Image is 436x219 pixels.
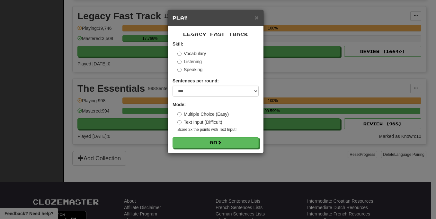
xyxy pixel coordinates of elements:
[173,15,259,21] h5: Play
[173,41,183,46] strong: Skill:
[255,14,259,21] span: ×
[255,14,259,21] button: Close
[177,68,182,72] input: Speaking
[183,31,248,37] span: Legacy Fast Track
[177,52,182,56] input: Vocabulary
[177,60,182,64] input: Listening
[177,127,259,132] small: Score 2x the points with Text Input !
[177,111,229,117] label: Multiple Choice (Easy)
[177,119,222,125] label: Text Input (Difficult)
[173,78,219,84] label: Sentences per round:
[173,137,259,148] button: Go
[177,58,202,65] label: Listening
[177,112,182,116] input: Multiple Choice (Easy)
[173,102,186,107] strong: Mode:
[177,66,202,73] label: Speaking
[177,50,206,57] label: Vocabulary
[177,120,182,124] input: Text Input (Difficult)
